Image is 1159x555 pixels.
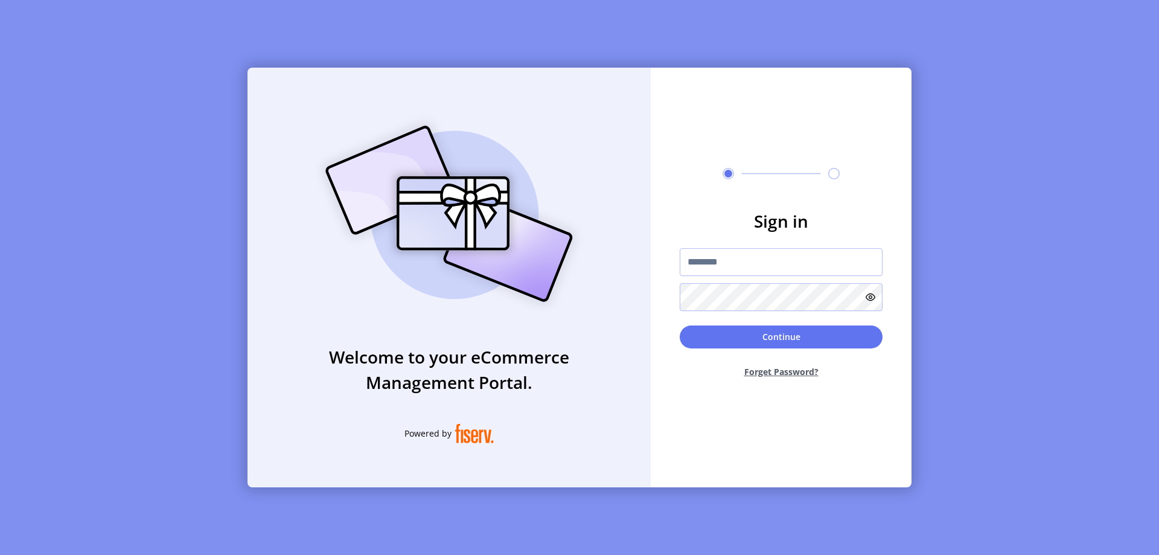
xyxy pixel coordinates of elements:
[247,344,651,395] h3: Welcome to your eCommerce Management Portal.
[307,112,591,315] img: card_Illustration.svg
[680,356,883,388] button: Forget Password?
[680,208,883,234] h3: Sign in
[404,427,452,440] span: Powered by
[680,326,883,348] button: Continue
